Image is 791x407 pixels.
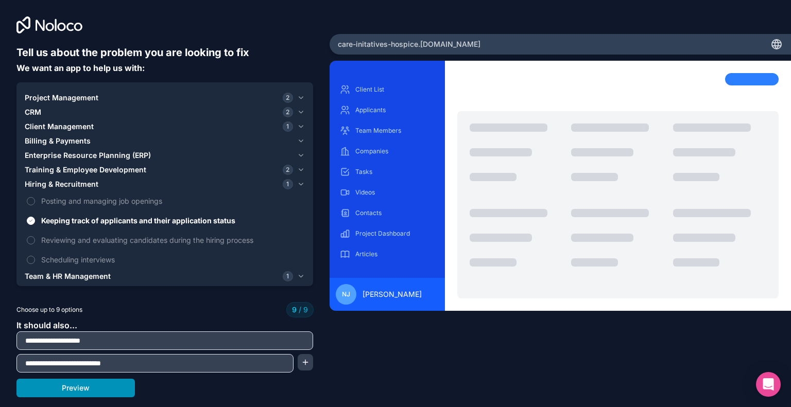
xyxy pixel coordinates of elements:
button: Posting and managing job openings [27,197,35,205]
p: Applicants [355,106,435,114]
span: 2 [283,107,293,117]
button: Project Management2 [25,91,305,105]
button: Client Management1 [25,119,305,134]
div: Hiring & Recruitment1 [25,191,305,269]
span: Training & Employee Development [25,165,146,175]
span: It should also... [16,320,77,330]
p: Team Members [355,127,435,135]
button: Preview [16,379,135,397]
span: Client Management [25,121,94,132]
span: 1 [283,271,293,281]
span: We want an app to help us with: [16,63,145,73]
span: Choose up to 9 options [16,305,82,314]
button: Hiring & Recruitment1 [25,177,305,191]
span: Project Management [25,93,98,103]
span: CRM [25,107,41,117]
span: care-initatives-hospice .[DOMAIN_NAME] [338,39,480,49]
span: Scheduling interviews [41,254,303,265]
span: 1 [283,121,293,132]
p: Tasks [355,168,435,176]
span: [PERSON_NAME] [363,289,422,299]
h6: Tell us about the problem you are looking to fix [16,45,313,60]
span: Keeping track of applicants and their application status [41,215,303,226]
span: 1 [283,179,293,189]
button: CRM2 [25,105,305,119]
p: Contacts [355,209,435,217]
span: Hiring & Recruitment [25,179,98,189]
p: Project Dashboard [355,229,435,238]
span: 9 [292,305,297,315]
button: Billing & Payments [25,134,305,148]
button: Scheduling interviews [27,256,35,264]
span: Billing & Payments [25,136,91,146]
span: Posting and managing job openings [41,196,303,206]
p: Videos [355,188,435,197]
button: Team & HR Management1 [25,269,305,284]
span: 2 [283,93,293,103]
span: / [299,305,301,314]
button: Reviewing and evaluating candidates during the hiring process [27,236,35,244]
span: NJ [342,290,350,298]
button: Enterprise Resource Planning (ERP) [25,148,305,163]
span: Enterprise Resource Planning (ERP) [25,150,151,161]
p: Companies [355,147,435,155]
p: Client List [355,85,435,94]
span: 2 [283,165,293,175]
button: Training & Employee Development2 [25,163,305,177]
button: Keeping track of applicants and their application status [27,217,35,225]
div: scrollable content [338,81,437,270]
div: Open Intercom Messenger [756,372,781,397]
span: Reviewing and evaluating candidates during the hiring process [41,235,303,245]
span: 9 [297,305,308,315]
span: Team & HR Management [25,271,111,281]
